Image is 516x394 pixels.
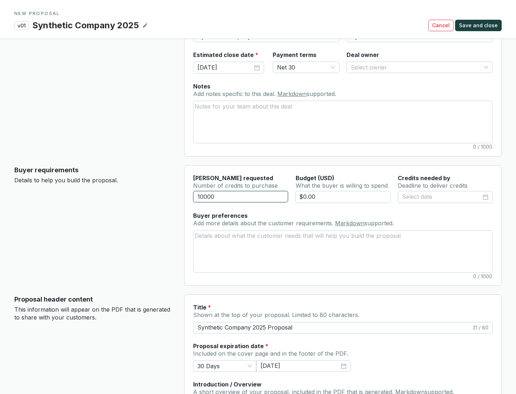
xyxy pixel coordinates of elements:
a: Markdown [335,220,364,227]
p: v01 [14,21,29,30]
span: Cancel [432,22,450,29]
span: Included on the cover page and in the footer of the PDF. [193,350,348,357]
span: Shown at the top of your proposal. Limited to 80 characters. [193,311,359,318]
label: Notes [193,82,210,90]
span: Deadline to deliver credits [398,182,468,189]
span: Net 30 [277,62,335,73]
span: Save and close [459,22,498,29]
input: Select date [402,192,481,202]
label: Estimated close date [193,51,258,59]
label: Payment terms [273,51,316,59]
label: Deal owner [347,51,379,59]
span: What the buyer is willing to spend [296,182,388,189]
span: 31 / 80 [473,324,488,331]
label: Buyer preferences [193,212,248,220]
input: Select date [261,362,339,370]
span: Number of credits to purchase [193,182,278,189]
p: Details to help you build the proposal. [14,177,173,184]
p: NEW PROPOSAL [14,11,502,16]
label: Credits needed by [398,174,450,182]
label: Title [193,303,211,311]
span: Add more details about the customer requirements. [193,220,335,227]
span: Budget (USD) [296,174,334,182]
label: Proposal expiration date [193,342,268,350]
span: supported. [364,220,394,227]
button: Save and close [455,20,502,31]
label: [PERSON_NAME] requested [193,174,273,182]
p: Proposal header content [14,294,173,304]
span: Add notes specific to this deal. [193,90,277,97]
p: Synthetic Company 2025 [32,19,139,32]
span: 30 Days [197,361,252,371]
span: supported. [307,90,336,97]
p: This information will appear on the PDF that is generated to share with your customers. [14,306,173,321]
input: Select date [197,63,253,72]
p: Buyer requirements [14,165,173,175]
button: Cancel [428,20,454,31]
a: Markdown [277,90,307,97]
label: Introduction / Overview [193,380,262,388]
